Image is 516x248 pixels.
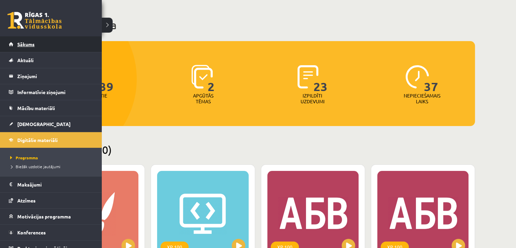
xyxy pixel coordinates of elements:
[424,65,438,93] span: 37
[9,177,93,192] a: Maksājumi
[7,12,62,29] a: Rīgas 1. Tālmācības vidusskola
[8,155,38,160] span: Programma
[9,116,93,132] a: [DEMOGRAPHIC_DATA]
[9,193,93,208] a: Atzīmes
[9,84,93,100] a: Informatīvie ziņojumi
[9,52,93,68] a: Aktuāli
[17,41,35,47] span: Sākums
[17,137,58,143] span: Digitālie materiāli
[17,68,93,84] legend: Ziņojumi
[41,143,475,156] h2: Pieejamie (10)
[92,65,114,93] span: 139
[17,229,46,235] span: Konferences
[9,68,93,84] a: Ziņojumi
[9,132,93,148] a: Digitālie materiāli
[9,225,93,240] a: Konferences
[405,65,429,89] img: icon-clock-7be60019b62300814b6bd22b8e044499b485619524d84068768e800edab66f18.svg
[208,65,215,93] span: 2
[17,213,71,219] span: Motivācijas programma
[404,93,440,104] p: Nepieciešamais laiks
[190,93,216,104] p: Apgūtās tēmas
[9,209,93,224] a: Motivācijas programma
[9,100,93,116] a: Mācību materiāli
[17,57,34,63] span: Aktuāli
[17,121,71,127] span: [DEMOGRAPHIC_DATA]
[313,65,328,93] span: 23
[8,155,95,161] a: Programma
[8,163,95,170] a: Biežāk uzdotie jautājumi
[8,164,60,169] span: Biežāk uzdotie jautājumi
[17,197,36,203] span: Atzīmes
[41,18,475,32] h1: Mana statistika
[298,65,319,89] img: icon-completed-tasks-ad58ae20a441b2904462921112bc710f1caf180af7a3daa7317a5a94f2d26646.svg
[299,93,326,104] p: Izpildīti uzdevumi
[9,36,93,52] a: Sākums
[17,105,55,111] span: Mācību materiāli
[17,84,93,100] legend: Informatīvie ziņojumi
[17,177,93,192] legend: Maksājumi
[191,65,213,89] img: icon-learned-topics-4a711ccc23c960034f471b6e78daf4a3bad4a20eaf4de84257b87e66633f6470.svg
